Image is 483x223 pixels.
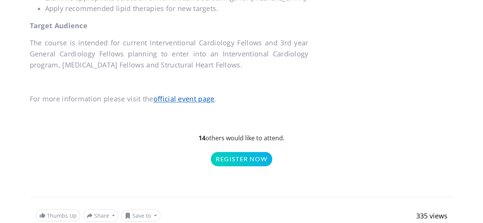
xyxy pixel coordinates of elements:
strong: Target Audience [30,21,88,30]
strong: 14 [199,134,205,142]
a: official event page [153,94,215,103]
button: Save to [121,209,160,221]
p: For more information please visit the . [30,93,309,104]
p: others would like to attend. [30,133,454,166]
span: 335 views [416,211,447,220]
a: Thumbs Up [36,209,80,221]
li: Apply recommended lipid therapies for new targets. [45,3,309,14]
button: Share [83,209,119,221]
a: Register Now [211,152,272,166]
p: The course is intended for current Interventional Cardiology Fellows and 3rd year General Cardiol... [30,37,309,70]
